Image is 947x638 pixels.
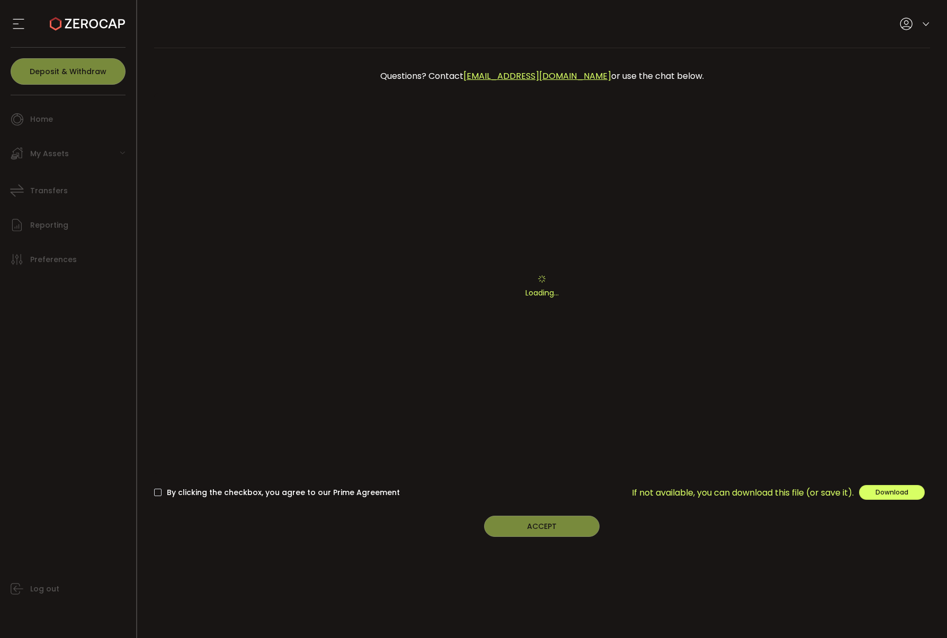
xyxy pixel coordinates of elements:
span: My Assets [30,146,69,161]
span: Log out [30,581,59,597]
span: Deposit & Withdraw [30,68,106,75]
a: [EMAIL_ADDRESS][DOMAIN_NAME] [463,70,611,82]
span: Download [875,488,908,497]
button: Download [859,485,925,500]
p: Loading... [154,287,931,299]
button: Deposit & Withdraw [11,58,126,85]
span: ACCEPT [527,521,557,532]
span: Home [30,112,53,127]
span: If not available, you can download this file (or save it). [632,486,854,499]
span: Preferences [30,252,77,267]
span: Reporting [30,218,68,233]
div: Questions? Contact or use the chat below. [159,64,925,88]
button: ACCEPT [484,516,600,537]
span: Transfers [30,183,68,199]
span: By clicking the checkbox, you agree to our Prime Agreement [162,488,400,498]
